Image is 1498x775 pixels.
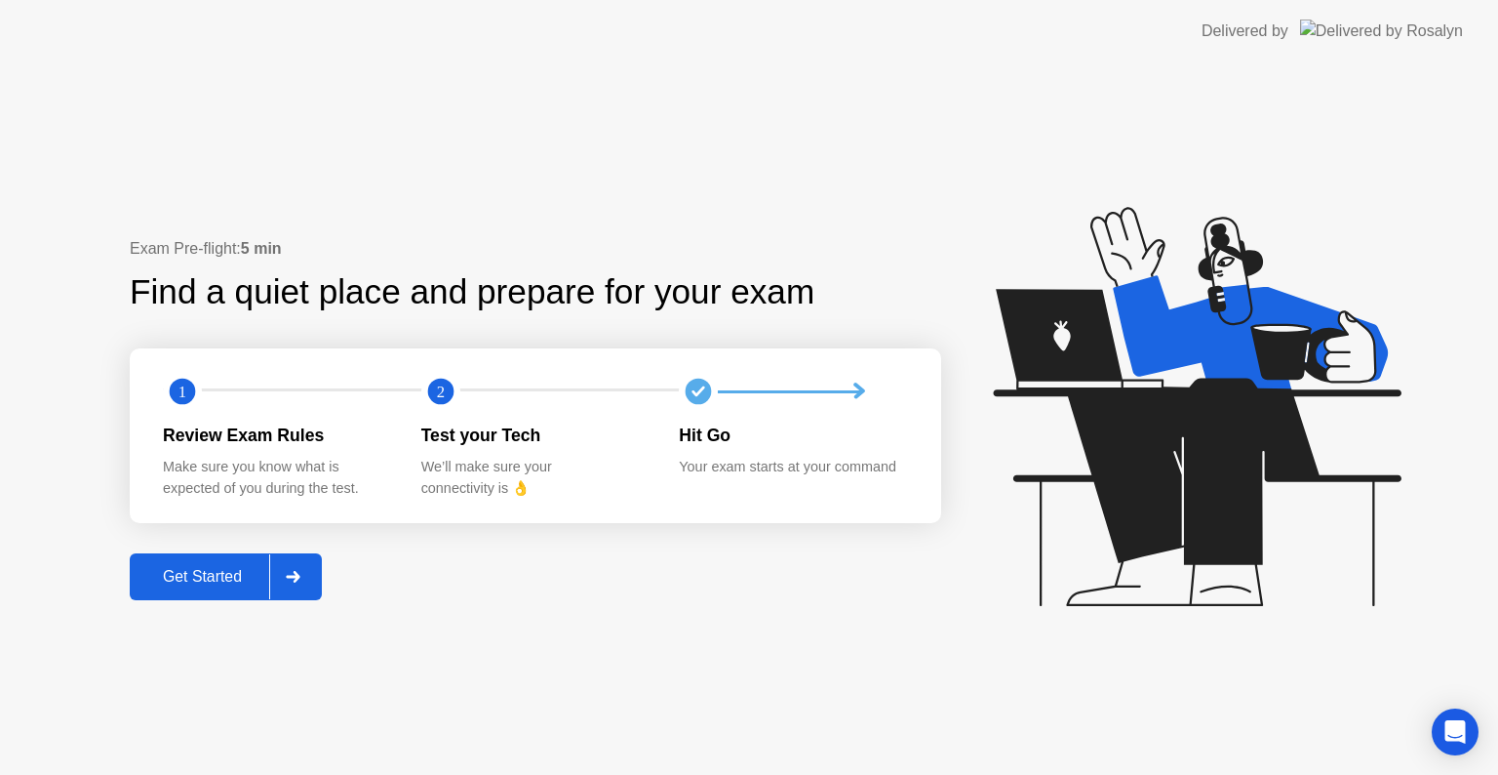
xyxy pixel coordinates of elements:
[241,240,282,257] b: 5 min
[421,457,649,499] div: We’ll make sure your connectivity is 👌
[136,568,269,586] div: Get Started
[163,423,390,448] div: Review Exam Rules
[163,457,390,499] div: Make sure you know what is expected of you during the test.
[1432,709,1478,755] div: Open Intercom Messenger
[437,383,445,401] text: 2
[421,423,649,448] div: Test your Tech
[679,457,906,478] div: Your exam starts at your command
[130,266,817,318] div: Find a quiet place and prepare for your exam
[1300,20,1463,42] img: Delivered by Rosalyn
[679,423,906,448] div: Hit Go
[130,237,941,261] div: Exam Pre-flight:
[1202,20,1288,43] div: Delivered by
[178,383,186,401] text: 1
[130,553,322,600] button: Get Started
